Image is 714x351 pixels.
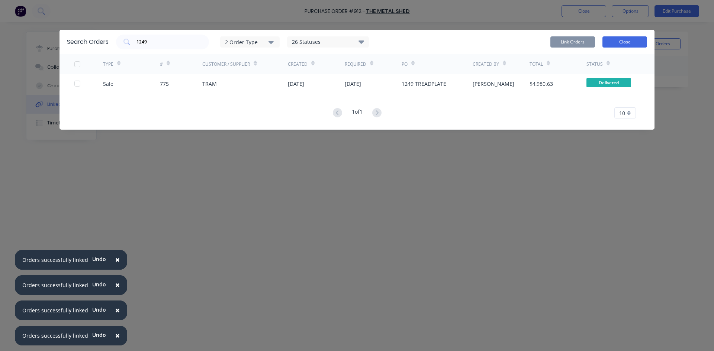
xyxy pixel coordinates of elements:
[586,61,603,68] div: Status
[586,78,631,87] span: Delivered
[115,305,120,315] span: ×
[202,80,217,88] div: TRAM
[88,329,110,341] button: Undo
[619,109,625,117] span: 10
[108,251,127,269] button: Close
[67,38,109,46] div: Search Orders
[108,276,127,294] button: Close
[103,61,113,68] div: TYPE
[402,80,446,88] div: 1249 TREADPLATE
[287,38,369,46] div: 26 Statuses
[103,80,113,88] div: Sale
[22,306,88,314] div: Orders successfully linked
[602,36,647,48] button: Close
[530,61,543,68] div: Total
[345,61,366,68] div: Required
[108,302,127,319] button: Close
[473,61,499,68] div: Created By
[160,61,163,68] div: #
[115,254,120,265] span: ×
[22,332,88,339] div: Orders successfully linked
[345,80,361,88] div: [DATE]
[530,80,553,88] div: $4,980.63
[115,280,120,290] span: ×
[88,254,110,265] button: Undo
[220,36,280,48] button: 2 Order Type
[473,80,514,88] div: [PERSON_NAME]
[88,304,110,315] button: Undo
[115,330,120,341] span: ×
[160,80,169,88] div: 775
[108,327,127,345] button: Close
[202,61,250,68] div: Customer / Supplier
[225,38,275,46] div: 2 Order Type
[352,108,363,118] div: 1 of 1
[22,281,88,289] div: Orders successfully linked
[402,61,408,68] div: PO
[88,279,110,290] button: Undo
[288,80,304,88] div: [DATE]
[136,38,197,46] input: Search orders...
[550,36,595,48] button: Link Orders
[22,256,88,264] div: Orders successfully linked
[288,61,308,68] div: Created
